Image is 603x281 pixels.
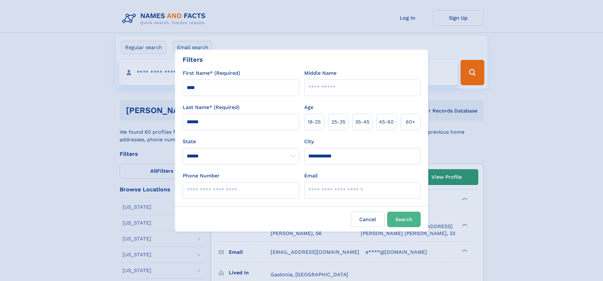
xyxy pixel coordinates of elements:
label: Cancel [351,212,385,227]
label: Age [304,104,313,111]
span: 18‑25 [308,118,321,126]
span: 25‑35 [331,118,345,126]
label: City [304,138,314,145]
span: 45‑60 [379,118,394,126]
label: Last Name* (Required) [183,104,240,111]
div: Filters [183,55,203,64]
label: State [183,138,299,145]
label: Email [304,172,318,180]
button: Search [387,212,421,227]
span: 35‑45 [355,118,369,126]
span: 60+ [406,118,415,126]
label: Phone Number [183,172,220,180]
label: Middle Name [304,69,336,77]
label: First Name* (Required) [183,69,240,77]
